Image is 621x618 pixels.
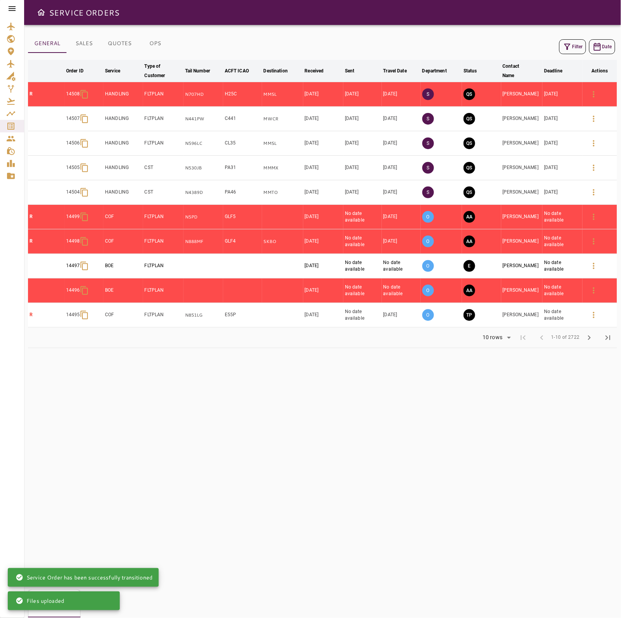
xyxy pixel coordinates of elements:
[345,66,365,76] span: Sent
[464,260,475,272] button: EXECUTION
[145,62,172,80] div: Type of Customer
[143,82,184,107] td: FLTPLAN
[101,34,138,53] button: QUOTES
[143,254,184,278] td: FLTPLAN
[66,34,101,53] button: SALES
[422,236,434,247] p: O
[478,332,514,343] div: 10 rows
[501,82,543,107] td: [PERSON_NAME]
[598,328,617,347] span: Last Page
[501,278,543,303] td: [PERSON_NAME]
[264,165,302,171] p: MMMX
[303,205,343,229] td: [DATE]
[542,254,583,278] td: No date available
[542,82,583,107] td: [DATE]
[382,229,421,254] td: [DATE]
[422,66,447,76] div: Department
[143,229,184,254] td: FLTPLAN
[503,62,531,80] div: Contact Name
[481,334,504,341] div: 10 rows
[343,180,382,205] td: [DATE]
[143,107,184,131] td: FLTPLAN
[103,82,143,107] td: HANDLING
[303,156,343,180] td: [DATE]
[343,303,382,327] td: No date available
[503,62,541,80] span: Contact Name
[542,278,583,303] td: No date available
[223,205,262,229] td: GLF5
[584,306,603,324] button: Details
[584,257,603,275] button: Details
[501,229,543,254] td: [PERSON_NAME]
[501,254,543,278] td: [PERSON_NAME]
[223,229,262,254] td: GLF4
[66,213,80,220] p: 14499
[464,187,475,198] button: QUOTE SENT
[264,116,302,122] p: MWCR
[264,66,298,76] span: Destination
[223,303,262,327] td: E55P
[382,254,421,278] td: No date available
[544,66,562,76] div: Deadline
[223,156,262,180] td: PA31
[464,137,475,149] button: QUOTE SENT
[264,238,302,245] p: SKBO
[542,229,583,254] td: No date available
[501,156,543,180] td: [PERSON_NAME]
[185,91,222,98] p: N707HD
[382,156,421,180] td: [DATE]
[185,66,210,76] div: Tail Number
[143,205,184,229] td: FLTPLAN
[138,34,173,53] button: OPS
[30,91,63,97] p: R
[223,131,262,156] td: CL35
[103,156,143,180] td: HANDLING
[223,107,262,131] td: C441
[422,66,457,76] span: Department
[303,107,343,131] td: [DATE]
[145,62,182,80] span: Type of Customer
[264,91,302,98] p: MMSL
[303,303,343,327] td: [DATE]
[464,236,475,247] button: AWAITING ASSIGNMENT
[422,260,434,272] p: O
[185,238,222,245] p: N888MF
[264,66,288,76] div: Destination
[542,156,583,180] td: [DATE]
[305,66,324,76] div: Received
[185,140,222,147] p: N596LC
[143,180,184,205] td: CST
[542,131,583,156] td: [DATE]
[66,287,80,294] p: 14496
[303,254,343,278] td: [DATE]
[103,180,143,205] td: HANDLING
[66,66,94,76] span: Order ID
[103,278,143,303] td: BOE
[422,211,434,223] p: O
[501,180,543,205] td: [PERSON_NAME]
[584,183,603,202] button: Details
[143,156,184,180] td: CST
[343,205,382,229] td: No date available
[343,82,382,107] td: [DATE]
[30,238,63,245] p: R
[532,328,551,347] span: Previous Page
[105,66,130,76] span: Service
[66,312,80,318] p: 14495
[584,232,603,251] button: Details
[185,116,222,122] p: N441PW
[382,107,421,131] td: [DATE]
[66,262,80,269] p: 14497
[16,594,64,608] div: Files uploaded
[103,131,143,156] td: HANDLING
[382,303,421,327] td: [DATE]
[383,66,407,76] div: Travel Date
[30,312,63,318] p: R
[66,66,84,76] div: Order ID
[66,238,80,245] p: 14498
[422,113,434,125] p: S
[464,66,477,76] div: Status
[103,303,143,327] td: COF
[103,254,143,278] td: BOE
[66,115,80,122] p: 14507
